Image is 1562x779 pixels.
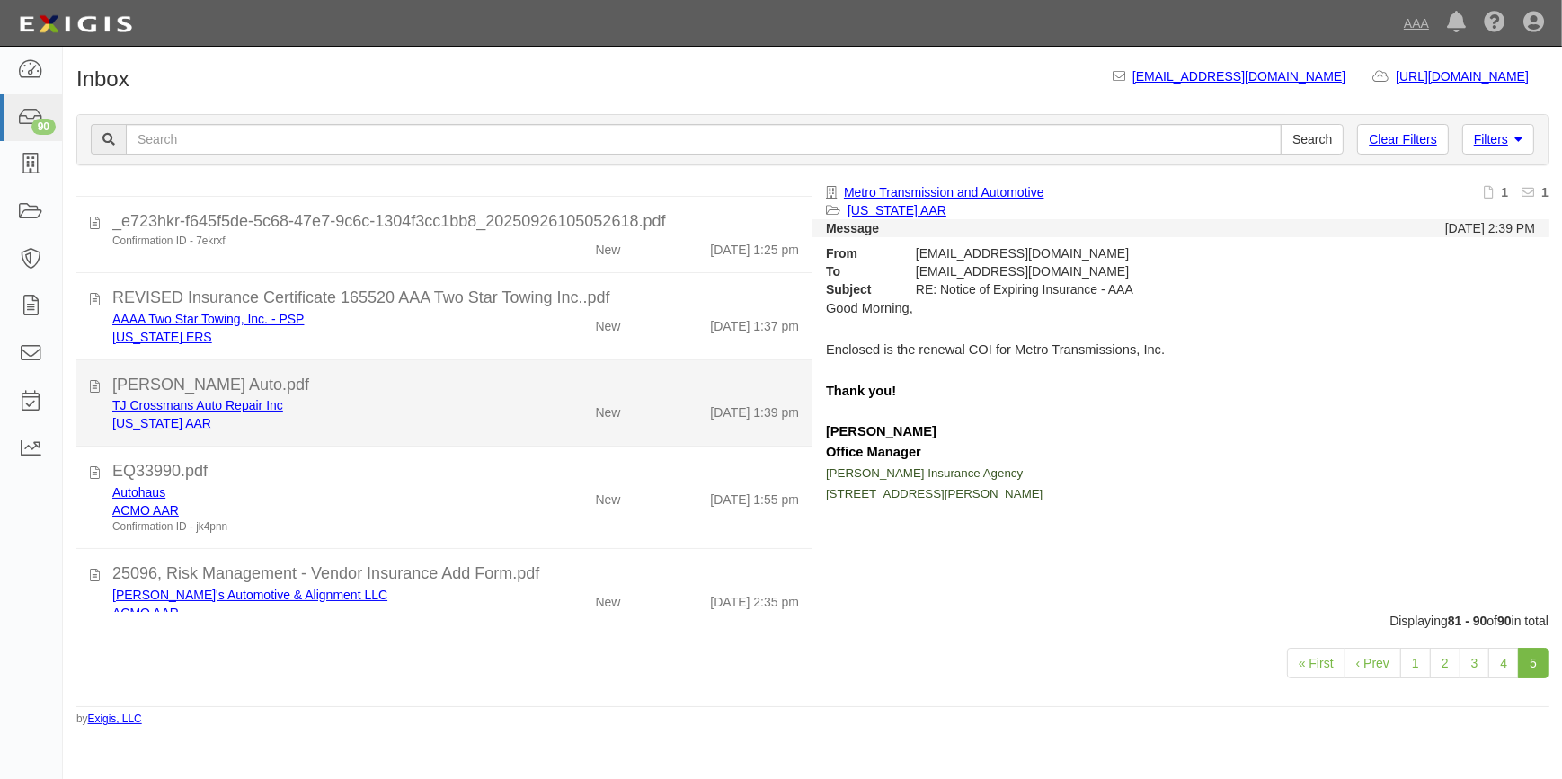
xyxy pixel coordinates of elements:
[1448,614,1487,628] b: 81 - 90
[88,713,142,725] a: Exigis, LLC
[1460,648,1490,678] a: 3
[595,310,620,335] div: New
[112,483,501,501] div: Autohaus
[1518,648,1549,678] a: 5
[1462,124,1534,155] a: Filters
[902,262,1351,280] div: agreement-n4jymj@ace.complianz.com
[112,414,501,432] div: California AAR
[76,712,142,727] small: by
[112,374,799,397] div: T.J. Crossman_s Auto.pdf
[595,483,620,509] div: New
[710,310,799,335] div: [DATE] 1:37 pm
[1484,13,1505,34] i: Help Center - Complianz
[826,221,879,235] strong: Message
[112,588,387,602] a: [PERSON_NAME]'s Automotive & Alignment LLC
[112,416,211,430] a: [US_STATE] AAR
[1501,185,1508,199] b: 1
[63,612,1562,630] div: Displaying of in total
[1357,124,1448,155] a: Clear Filters
[112,328,501,346] div: California ERS
[1132,69,1345,84] a: [EMAIL_ADDRESS][DOMAIN_NAME]
[112,606,179,620] a: ACMO AAR
[1445,219,1535,237] div: [DATE] 2:39 PM
[1497,614,1512,628] b: 90
[826,466,1023,480] span: [PERSON_NAME] Insurance Agency
[112,398,283,412] a: TJ Crossmans Auto Repair Inc
[112,485,165,500] a: Autohaus
[826,487,1043,500] span: [STREET_ADDRESS][PERSON_NAME]
[826,445,921,459] span: Office Manager
[112,396,501,414] div: TJ Crossmans Auto Repair Inc
[902,244,1351,262] div: [EMAIL_ADDRESS][DOMAIN_NAME]
[126,124,1282,155] input: Search
[1287,648,1345,678] a: « First
[1396,69,1549,84] a: [URL][DOMAIN_NAME]
[1541,185,1549,199] b: 1
[826,424,936,438] span: [PERSON_NAME]
[710,586,799,611] div: [DATE] 2:35 pm
[112,562,799,586] div: 25096, Risk Management - Vendor Insurance Add Form.pdf
[112,503,179,518] a: ACMO AAR
[595,396,620,421] div: New
[112,210,799,234] div: _e723hkr-f645f5de-5c68-47e7-9c6c-1304f3cc1bb8_20250926105052618.pdf
[902,280,1351,298] div: RE: Notice of Expiring Insurance - AAA
[848,203,946,217] a: [US_STATE] AAR
[13,8,138,40] img: logo-5460c22ac91f19d4615b14bd174203de0afe785f0fc80cf4dbbc73dc1793850b.png
[1345,648,1401,678] a: ‹ Prev
[112,312,304,326] a: AAAA Two Star Towing, Inc. - PSP
[1430,648,1460,678] a: 2
[112,287,799,310] div: REVISED Insurance Certificate 165520 AAA Two Star Towing Inc..pdf
[595,234,620,259] div: New
[812,262,902,280] strong: To
[112,460,799,483] div: EQ33990.pdf
[710,234,799,259] div: [DATE] 1:25 pm
[1395,5,1438,41] a: AAA
[826,384,896,398] span: Thank you!
[1488,648,1519,678] a: 4
[112,604,501,622] div: ACMO AAR
[112,234,501,249] div: Confirmation ID - 7ekrxf
[76,67,129,91] h1: Inbox
[826,342,1165,357] span: Enclosed is the renewal COI for Metro Transmissions, Inc.
[112,586,501,604] div: David's Automotive & Alignment LLC
[710,396,799,421] div: [DATE] 1:39 pm
[595,586,620,611] div: New
[112,501,501,519] div: ACMO AAR
[812,280,902,298] strong: Subject
[710,483,799,509] div: [DATE] 1:55 pm
[112,519,501,535] div: Confirmation ID - jk4pnn
[31,119,56,135] div: 90
[826,301,913,315] span: Good Morning,
[1281,124,1344,155] input: Search
[1400,648,1431,678] a: 1
[812,244,902,262] strong: From
[112,330,212,344] a: [US_STATE] ERS
[844,185,1044,199] a: Metro Transmission and Automotive
[112,310,501,328] div: AAAA Two Star Towing, Inc. - PSP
